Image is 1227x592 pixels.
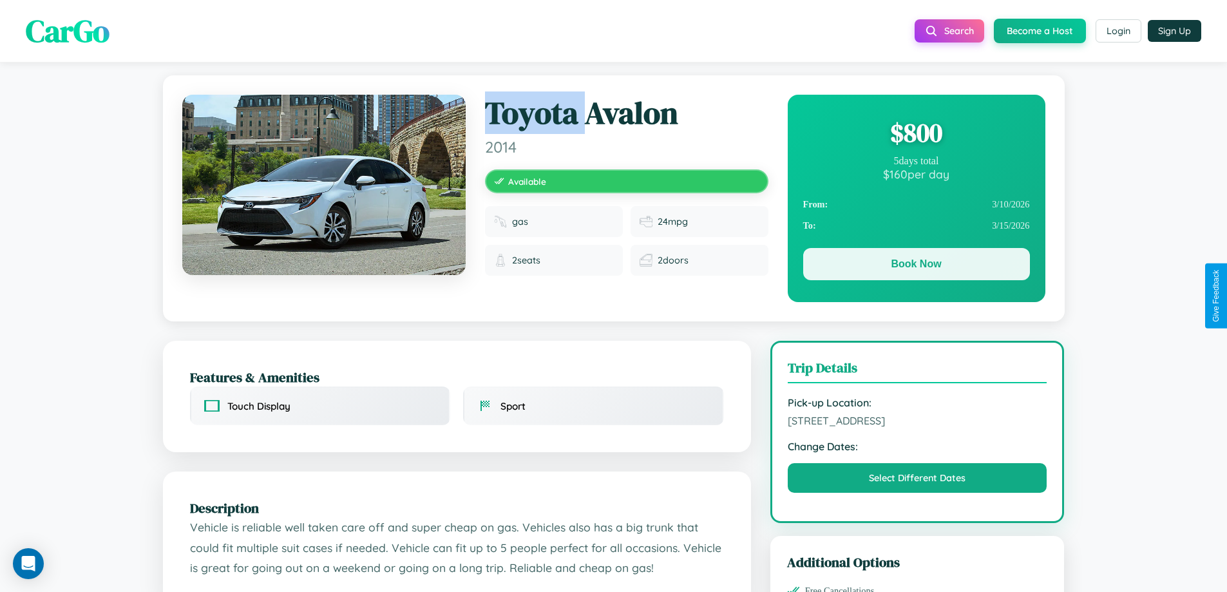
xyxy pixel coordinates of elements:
h3: Additional Options [787,553,1048,571]
h1: Toyota Avalon [485,95,768,132]
img: Seats [494,254,507,267]
span: 2014 [485,137,768,157]
h3: Trip Details [788,358,1047,383]
div: Open Intercom Messenger [13,548,44,579]
button: Select Different Dates [788,463,1047,493]
span: gas [512,216,528,227]
span: Search [944,25,974,37]
button: Book Now [803,248,1030,280]
div: Give Feedback [1212,270,1221,322]
span: [STREET_ADDRESS] [788,414,1047,427]
button: Search [915,19,984,43]
img: Fuel efficiency [640,215,652,228]
button: Login [1096,19,1141,43]
img: Fuel type [494,215,507,228]
p: Vehicle is reliable well taken care off and super cheap on gas. Vehicles also has a big trunk tha... [190,517,724,578]
strong: To: [803,220,816,231]
span: 2 seats [512,254,540,266]
span: CarGo [26,10,109,52]
div: $ 160 per day [803,167,1030,181]
span: 2 doors [658,254,689,266]
strong: From: [803,199,828,210]
span: Sport [500,400,526,412]
img: Toyota Avalon 2014 [182,95,466,275]
span: 24 mpg [658,216,688,227]
h2: Description [190,499,724,517]
h2: Features & Amenities [190,368,724,387]
button: Become a Host [994,19,1086,43]
img: Doors [640,254,652,267]
button: Sign Up [1148,20,1201,42]
div: 3 / 15 / 2026 [803,215,1030,236]
div: $ 800 [803,115,1030,150]
strong: Pick-up Location: [788,396,1047,409]
div: 3 / 10 / 2026 [803,194,1030,215]
span: Available [508,176,546,187]
strong: Change Dates: [788,440,1047,453]
span: Touch Display [227,400,290,412]
div: 5 days total [803,155,1030,167]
